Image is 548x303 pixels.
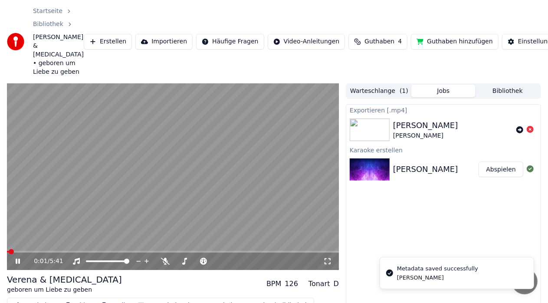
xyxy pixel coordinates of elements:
[479,161,523,177] button: Abspielen
[285,279,298,289] div: 126
[266,279,281,289] div: BPM
[393,119,458,132] div: [PERSON_NAME]
[393,132,458,140] div: [PERSON_NAME]
[49,257,63,266] span: 5:41
[196,34,264,49] button: Häufige Fragen
[268,34,345,49] button: Video-Anleitungen
[348,34,407,49] button: Guthaben4
[7,273,122,286] div: Verena & [MEDICAL_DATA]
[347,85,411,97] button: Warteschlange
[33,7,62,16] a: Startseite
[33,33,84,76] span: [PERSON_NAME] & [MEDICAL_DATA] • geboren um Liebe zu geben
[33,20,63,29] a: Bibliothek
[397,264,478,273] div: Metadata saved successfully
[7,33,24,50] img: youka
[334,279,339,289] div: D
[84,34,132,49] button: Erstellen
[33,7,84,76] nav: breadcrumb
[346,145,541,155] div: Karaoke erstellen
[308,279,330,289] div: Tonart
[135,34,193,49] button: Importieren
[346,105,541,115] div: Exportieren [.mp4]
[34,257,47,266] span: 0:01
[397,274,478,282] div: [PERSON_NAME]
[411,85,476,97] button: Jobs
[393,163,458,175] div: [PERSON_NAME]
[7,286,122,294] div: geboren um Liebe zu geben
[34,257,55,266] div: /
[476,85,540,97] button: Bibliothek
[411,34,499,49] button: Guthaben hinzufügen
[364,37,394,46] span: Guthaben
[400,87,408,96] span: ( 1 )
[398,37,402,46] span: 4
